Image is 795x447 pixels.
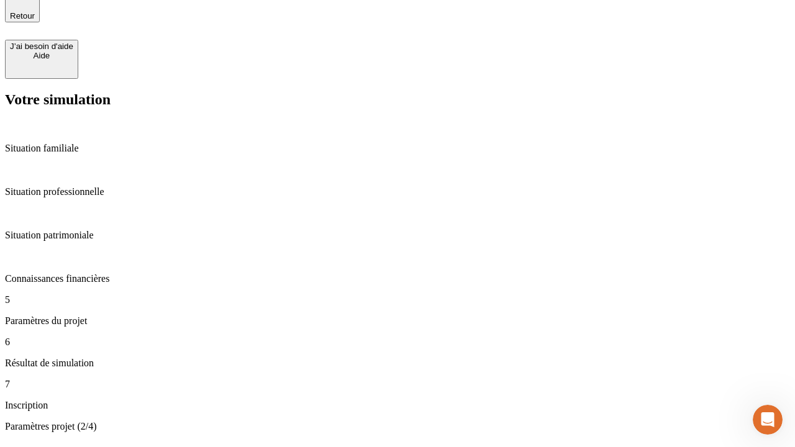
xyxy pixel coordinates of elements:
[5,336,790,348] p: 6
[10,42,73,51] div: J’ai besoin d'aide
[753,405,783,435] iframe: Intercom live chat
[5,186,790,197] p: Situation professionnelle
[5,400,790,411] p: Inscription
[5,294,790,305] p: 5
[5,40,78,79] button: J’ai besoin d'aideAide
[5,91,790,108] h2: Votre simulation
[10,11,35,20] span: Retour
[5,315,790,327] p: Paramètres du projet
[5,358,790,369] p: Résultat de simulation
[10,51,73,60] div: Aide
[5,143,790,154] p: Situation familiale
[5,421,790,432] p: Paramètres projet (2/4)
[5,230,790,241] p: Situation patrimoniale
[5,273,790,284] p: Connaissances financières
[5,379,790,390] p: 7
